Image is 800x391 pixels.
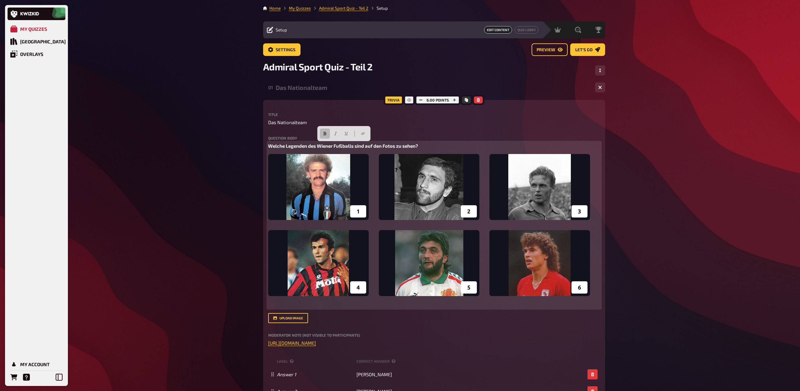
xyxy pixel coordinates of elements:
[268,136,600,140] label: Question body
[268,143,418,149] span: Welche Legenden des Wiener Fußballs sind auf den Fotos zu sehen?
[268,333,600,337] label: Moderator Note (not visible to participants)
[319,6,368,11] a: Admiral Sport Quiz - Teil 2
[415,95,461,105] div: 6.00 points
[356,359,397,364] small: correct answer
[20,26,47,32] div: My Quizzes
[277,359,354,364] small: label
[575,48,593,52] span: Let's go
[263,61,372,72] span: Admiral Sport Quiz - Teil 2
[8,35,65,48] a: Quiz Library
[281,5,311,11] li: My Quizzes
[268,85,273,90] div: 01
[8,371,20,383] a: Orders
[276,27,287,32] span: Setup
[20,39,66,44] div: [GEOGRAPHIC_DATA]
[20,51,43,57] div: Overlays
[311,5,368,11] li: Admiral Sport Quiz - Teil 2
[263,43,301,56] a: Settings
[268,154,590,306] img: Frame 5 (10)
[8,48,65,60] a: Overlays
[595,65,605,75] button: Change Order
[276,84,590,91] div: Das Nationalteam
[277,372,296,377] i: Answer 1
[20,361,50,367] div: My Account
[20,371,33,383] a: Help
[8,358,65,371] a: My Account
[570,43,605,56] a: Let's go
[356,372,392,377] span: [PERSON_NAME]
[8,23,65,35] a: My Quizzes
[269,5,281,11] li: Home
[276,48,295,52] span: Settings
[383,95,403,105] div: Trivia
[269,6,281,11] a: Home
[289,6,311,11] a: My Quizzes
[268,313,308,323] button: upload image
[462,96,471,103] button: Copy
[537,48,555,52] span: Preview
[268,113,600,116] label: Title
[268,119,307,126] span: Das Nationalteam
[368,5,388,11] li: Setup
[532,43,568,56] a: Preview
[515,26,538,34] a: Quiz Lobby
[484,26,512,34] span: Edit Content
[268,340,316,346] a: [URL][DOMAIN_NAME]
